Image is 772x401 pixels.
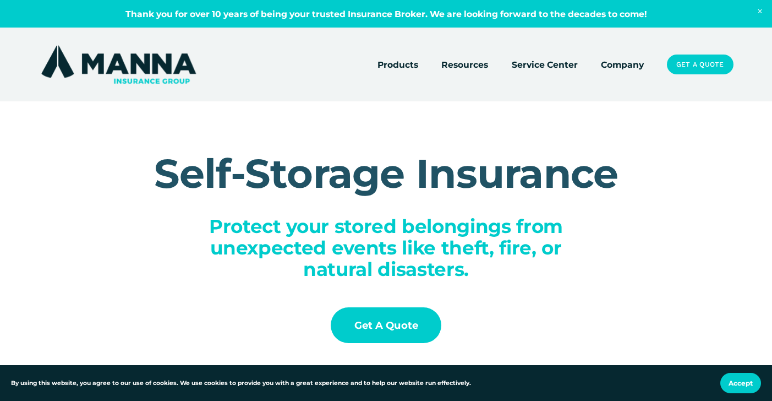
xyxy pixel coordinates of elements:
span: Resources [441,58,488,72]
span: Products [377,58,418,72]
a: Get a Quote [667,55,733,74]
img: Manna Insurance Group [39,43,199,86]
p: By using this website, you agree to our use of cookies. We use cookies to provide you with a grea... [11,378,471,388]
a: Service Center [512,57,578,72]
a: Company [601,57,644,72]
a: folder dropdown [377,57,418,72]
a: folder dropdown [441,57,488,72]
span: Accept [729,379,753,387]
span: Self-Storage Insurance [154,149,618,198]
a: Get a Quote [331,307,441,343]
button: Accept [720,373,761,393]
span: Protect your stored belongings from unexpected events like theft, fire, or natural disasters. [209,215,568,281]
